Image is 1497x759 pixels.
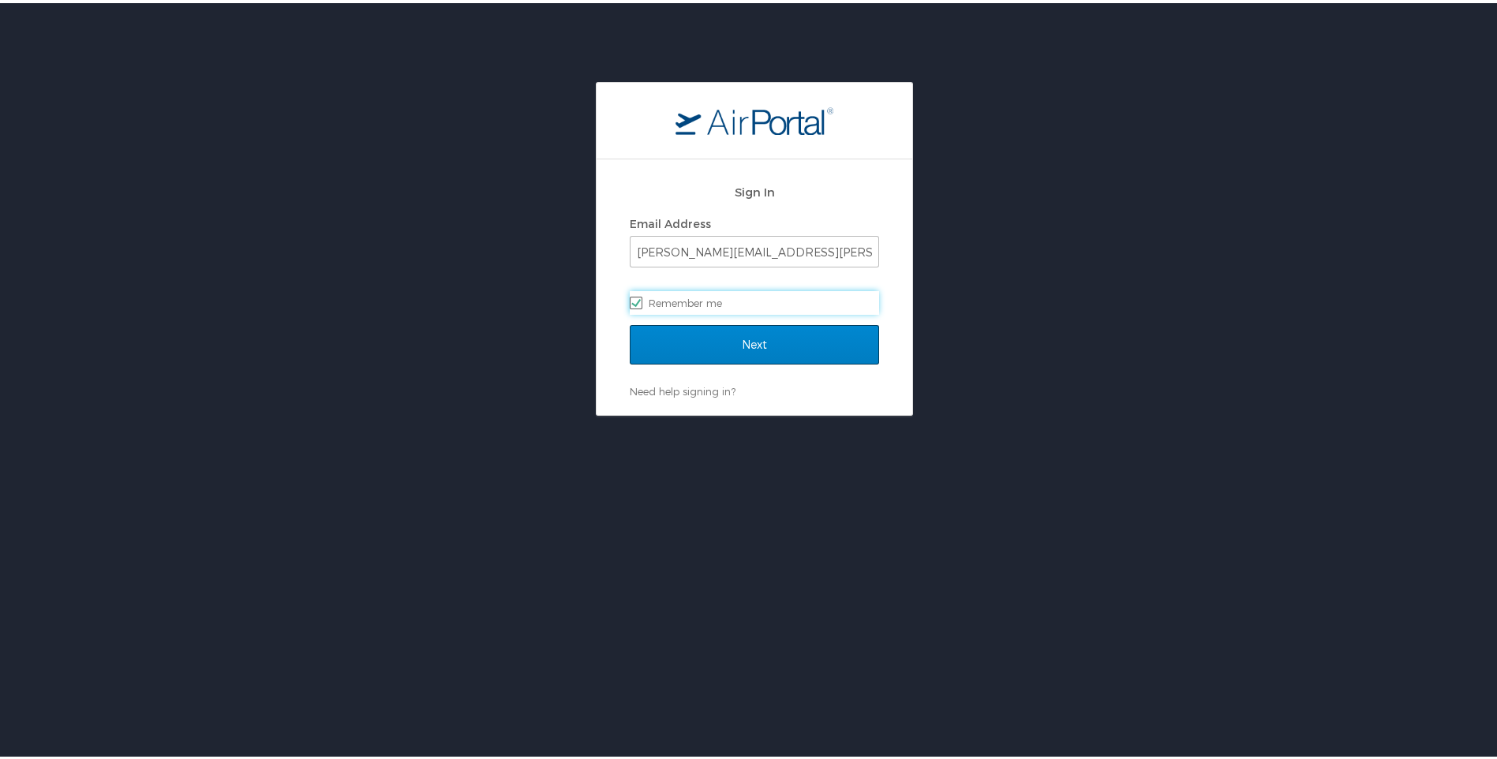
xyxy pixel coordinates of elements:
[630,214,711,227] label: Email Address
[630,288,879,312] label: Remember me
[630,322,879,361] input: Next
[630,180,879,198] h2: Sign In
[676,103,833,132] img: logo
[630,382,735,394] a: Need help signing in?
